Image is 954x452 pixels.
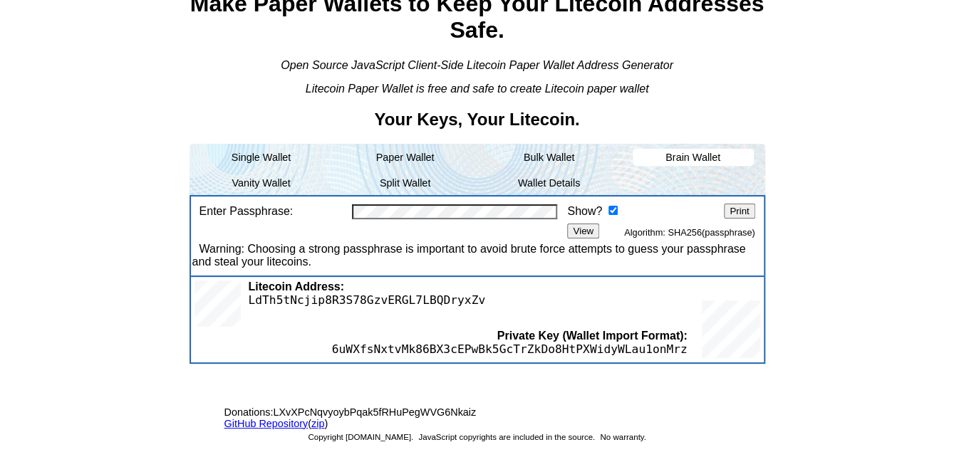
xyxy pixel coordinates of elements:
span: Algorithm: SHA256(passphrase) [617,224,762,241]
span: 6uWXfsNxtvMk86BX3cEPwBk5GcTrZkDo8HtPXWidyWLau1onMrz [332,342,688,356]
label: Show? [567,205,602,217]
li: Bulk Wallet [477,144,621,170]
li: Single Wallet [190,144,333,170]
span: No warranty. [598,426,647,448]
li: Paper Wallet [333,144,477,170]
li: Split Wallet [333,170,477,196]
span: Donations: [224,406,274,418]
span: LXvXPcNqvyoybPqak5fRHuPegWVG6Nkaiz [210,406,545,418]
label: Enter Passphrase: [199,205,294,217]
input: Print [724,204,755,219]
span: Litecoin Address: [248,280,344,293]
span: LdTh5tNcjip8R3S78GzvERGL7LBQDryxZv [248,293,485,307]
a: zip [311,418,324,429]
span: Private Key (Wallet Import Format): [497,330,688,342]
input: View [567,224,599,238]
span: ( ) [210,418,545,429]
span: Copyright [DOMAIN_NAME]. [306,426,415,448]
a: GitHub Repository [224,418,309,429]
h2: Your Keys, Your Litecoin. [190,110,765,130]
div: Open Source JavaScript Client-Side Litecoin Paper Wallet Address Generator [190,59,765,72]
div: Litecoin Paper Wallet is free and safe to create Litecoin paper wallet [190,83,765,95]
li: Vanity Wallet [190,170,333,196]
li: Wallet Details [477,170,621,196]
span: Warning: Choosing a strong passphrase is important to avoid brute force attempts to guess your pa... [192,243,746,268]
li: Brain Wallet [633,149,754,166]
span: JavaScript copyrights are included in the source. [417,426,596,448]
